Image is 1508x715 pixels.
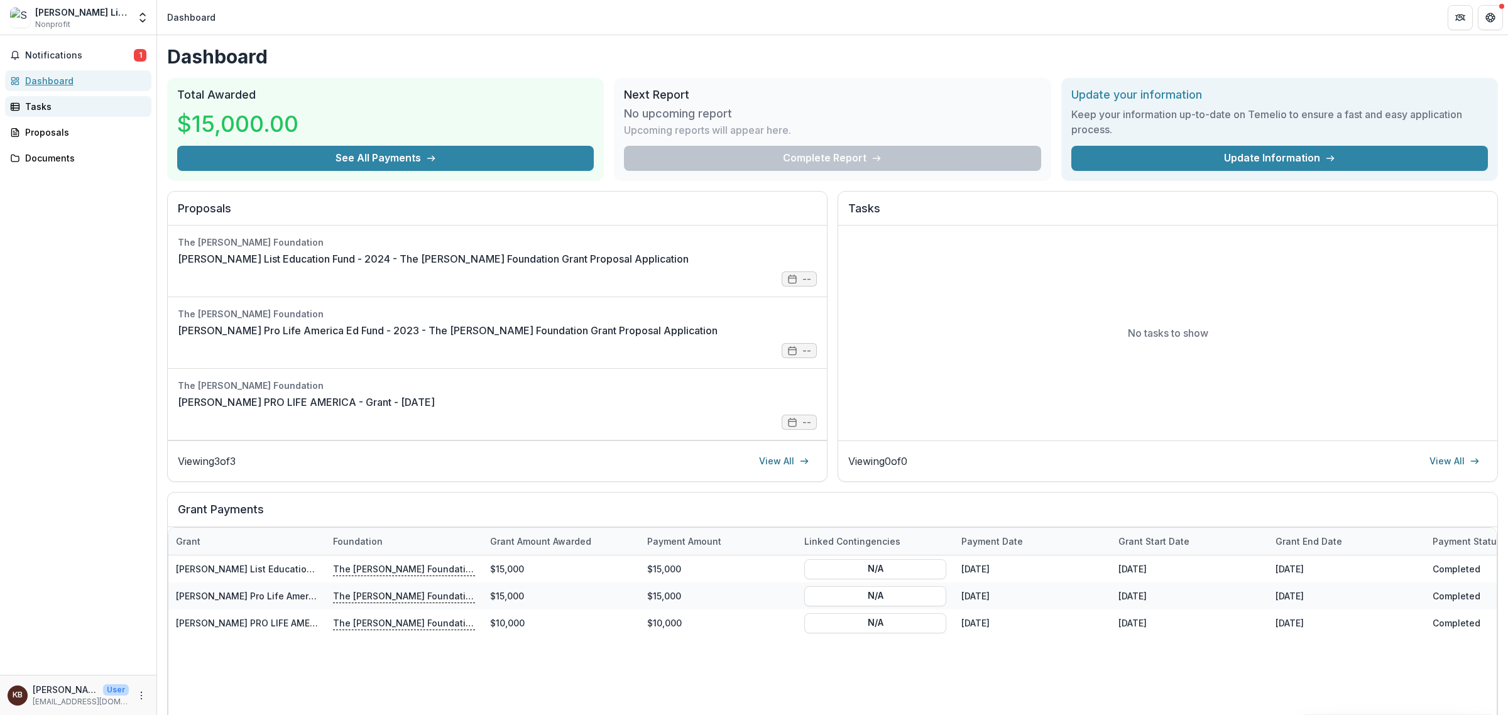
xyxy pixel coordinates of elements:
[797,528,954,555] div: Linked Contingencies
[1478,5,1503,30] button: Get Help
[5,70,151,91] a: Dashboard
[325,535,390,548] div: Foundation
[25,151,141,165] div: Documents
[1111,555,1268,582] div: [DATE]
[325,528,483,555] div: Foundation
[624,107,732,121] h3: No upcoming report
[10,8,30,28] img: Susan B Anthony List Education Fund
[1422,451,1487,471] a: View All
[168,535,208,548] div: Grant
[1071,107,1488,137] h3: Keep your information up-to-date on Temelio to ensure a fast and easy application process.
[177,88,594,102] h2: Total Awarded
[33,696,129,707] p: [EMAIL_ADDRESS][DOMAIN_NAME]
[178,323,718,338] a: [PERSON_NAME] Pro Life America Ed Fund - 2023 - The [PERSON_NAME] Foundation Grant Proposal Appli...
[1268,609,1425,636] div: [DATE]
[483,528,640,555] div: Grant amount awarded
[483,555,640,582] div: $15,000
[178,503,1487,527] h2: Grant Payments
[848,454,907,469] p: Viewing 0 of 0
[5,122,151,143] a: Proposals
[168,528,325,555] div: Grant
[25,74,141,87] div: Dashboard
[1448,5,1473,30] button: Partners
[751,451,817,471] a: View All
[333,562,475,576] p: The [PERSON_NAME] Foundation
[162,8,221,26] nav: breadcrumb
[1268,528,1425,555] div: Grant end date
[624,123,791,138] p: Upcoming reports will appear here.
[176,564,643,574] a: [PERSON_NAME] List Education Fund - 2024 - The [PERSON_NAME] Foundation Grant Proposal Application
[954,535,1030,548] div: Payment date
[333,589,475,603] p: The [PERSON_NAME] Foundation
[1128,325,1208,341] p: No tasks to show
[483,535,599,548] div: Grant amount awarded
[483,609,640,636] div: $10,000
[5,148,151,168] a: Documents
[640,609,797,636] div: $10,000
[483,582,640,609] div: $15,000
[640,535,729,548] div: Payment Amount
[954,582,1111,609] div: [DATE]
[333,616,475,630] p: The [PERSON_NAME] Foundation
[1111,528,1268,555] div: Grant start date
[624,88,1041,102] h2: Next Report
[25,100,141,113] div: Tasks
[167,45,1498,68] h1: Dashboard
[103,684,129,696] p: User
[178,251,689,266] a: [PERSON_NAME] List Education Fund - 2024 - The [PERSON_NAME] Foundation Grant Proposal Application
[848,202,1487,226] h2: Tasks
[177,107,298,141] h3: $15,000.00
[1268,582,1425,609] div: [DATE]
[176,591,665,601] a: [PERSON_NAME] Pro Life America Ed Fund - 2023 - The [PERSON_NAME] Foundation Grant Proposal Appli...
[954,528,1111,555] div: Payment date
[640,528,797,555] div: Payment Amount
[1111,535,1197,548] div: Grant start date
[177,146,594,171] button: See All Payments
[640,555,797,582] div: $15,000
[178,454,236,469] p: Viewing 3 of 3
[804,586,946,606] button: N/A
[1071,146,1488,171] a: Update Information
[25,126,141,139] div: Proposals
[804,559,946,579] button: N/A
[134,688,149,703] button: More
[178,202,817,226] h2: Proposals
[35,19,70,30] span: Nonprofit
[1268,555,1425,582] div: [DATE]
[1111,609,1268,636] div: [DATE]
[954,555,1111,582] div: [DATE]
[804,613,946,633] button: N/A
[640,582,797,609] div: $15,000
[134,5,151,30] button: Open entity switcher
[33,683,98,696] p: [PERSON_NAME]
[5,96,151,117] a: Tasks
[797,535,908,548] div: Linked Contingencies
[1111,582,1268,609] div: [DATE]
[5,45,151,65] button: Notifications1
[134,49,146,62] span: 1
[1071,88,1488,102] h2: Update your information
[176,618,402,628] a: [PERSON_NAME] PRO LIFE AMERICA - Grant - [DATE]
[35,6,129,19] div: [PERSON_NAME] List Education Fund
[25,50,134,61] span: Notifications
[13,691,23,699] div: Kateri Brown
[178,395,435,410] a: [PERSON_NAME] PRO LIFE AMERICA - Grant - [DATE]
[1268,535,1350,548] div: Grant end date
[167,11,216,24] div: Dashboard
[954,609,1111,636] div: [DATE]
